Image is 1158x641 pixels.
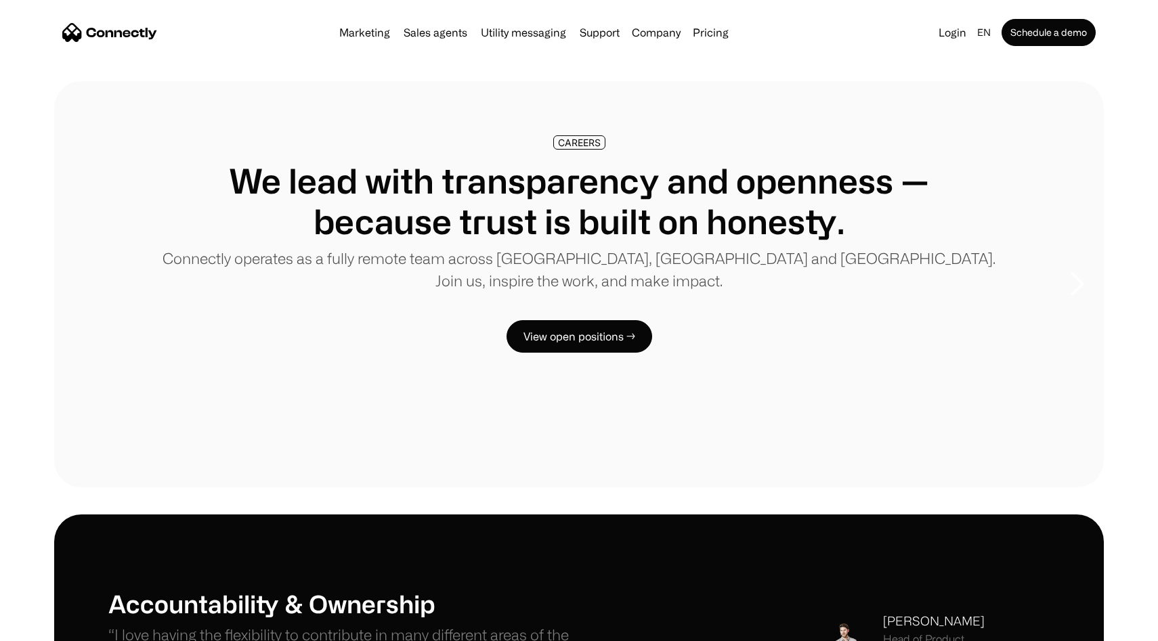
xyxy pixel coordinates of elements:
div: 1 of 8 [54,81,1104,487]
div: next slide [1050,217,1104,352]
a: Login [933,23,972,42]
div: [PERSON_NAME] [883,612,985,630]
div: carousel [54,81,1104,487]
a: Support [574,27,625,38]
h1: We lead with transparency and openness — because trust is built on honesty. [163,160,995,242]
div: Company [628,23,685,42]
a: View open positions → [507,320,652,353]
p: Connectly operates as a fully remote team across [GEOGRAPHIC_DATA], [GEOGRAPHIC_DATA] and [GEOGRA... [163,247,995,292]
div: en [972,23,999,42]
aside: Language selected: English [14,616,81,636]
a: Utility messaging [475,27,572,38]
h1: Accountability & Ownership [108,589,579,618]
div: Company [632,23,681,42]
a: Sales agents [398,27,473,38]
a: Pricing [687,27,734,38]
a: home [62,22,157,43]
div: CAREERS [558,137,601,148]
ul: Language list [27,617,81,636]
a: Marketing [334,27,395,38]
div: en [977,23,991,42]
a: Schedule a demo [1002,19,1096,46]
